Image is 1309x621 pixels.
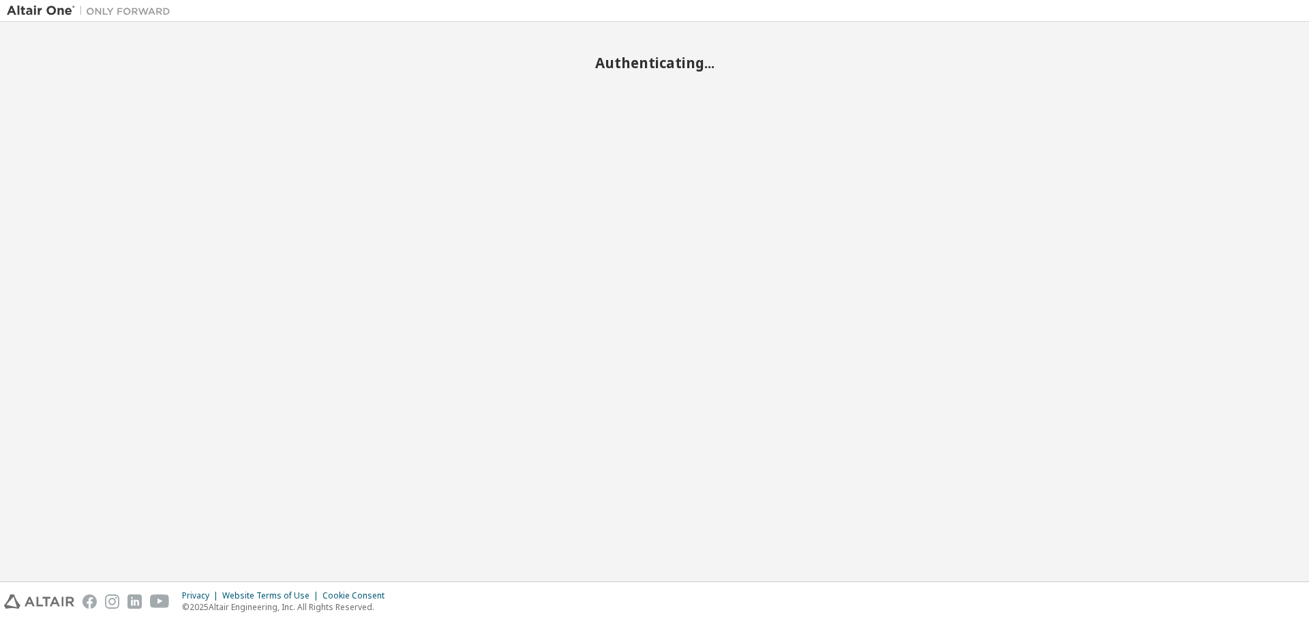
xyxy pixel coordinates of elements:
div: Website Terms of Use [222,590,322,601]
p: © 2025 Altair Engineering, Inc. All Rights Reserved. [182,601,393,613]
h2: Authenticating... [7,54,1302,72]
div: Privacy [182,590,222,601]
img: linkedin.svg [127,594,142,609]
img: facebook.svg [82,594,97,609]
div: Cookie Consent [322,590,393,601]
img: youtube.svg [150,594,170,609]
img: altair_logo.svg [4,594,74,609]
img: instagram.svg [105,594,119,609]
img: Altair One [7,4,177,18]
